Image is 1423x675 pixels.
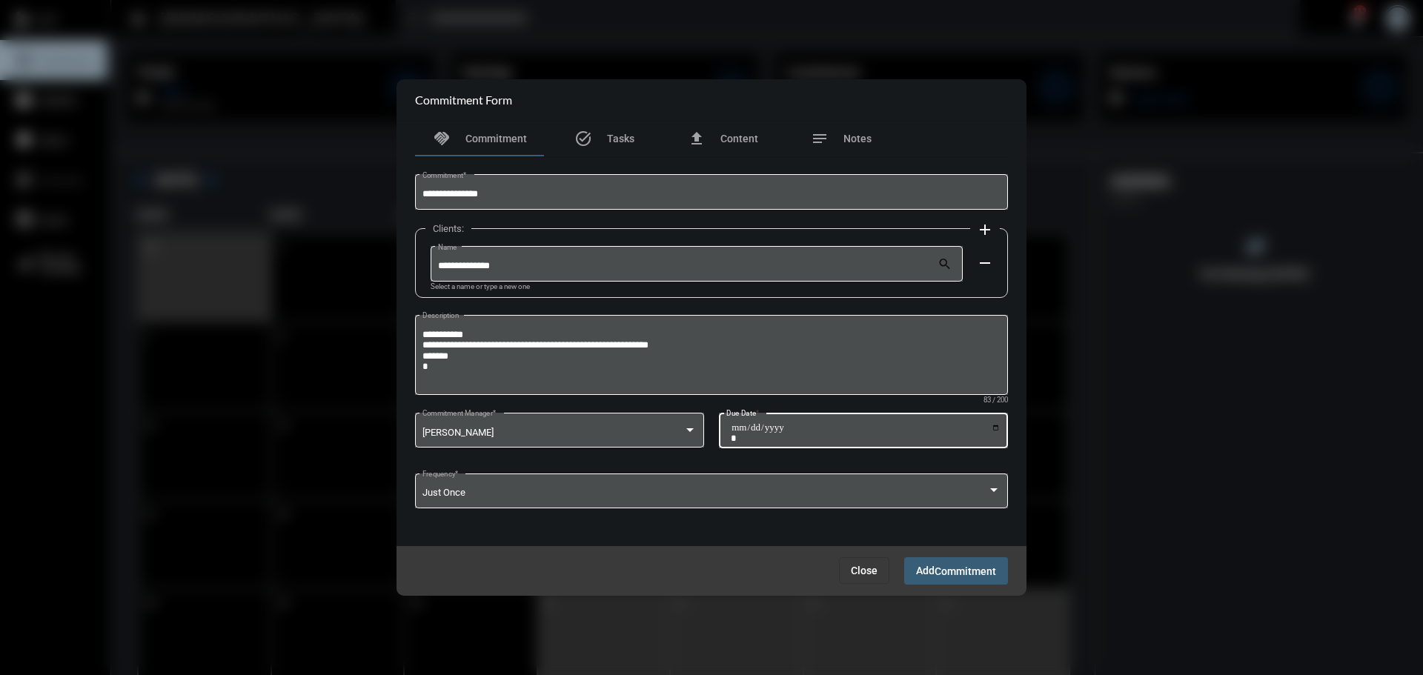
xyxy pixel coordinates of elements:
[811,130,829,147] mat-icon: notes
[938,256,955,274] mat-icon: search
[465,133,527,144] span: Commitment
[415,93,512,107] h2: Commitment Form
[976,221,994,239] mat-icon: add
[433,130,451,147] mat-icon: handshake
[688,130,706,147] mat-icon: file_upload
[607,133,634,144] span: Tasks
[843,133,872,144] span: Notes
[984,396,1008,405] mat-hint: 83 / 200
[935,565,996,577] span: Commitment
[839,557,889,584] button: Close
[976,254,994,272] mat-icon: remove
[431,283,530,291] mat-hint: Select a name or type a new one
[916,565,996,576] span: Add
[574,130,592,147] mat-icon: task_alt
[720,133,758,144] span: Content
[904,557,1008,585] button: AddCommitment
[422,427,494,438] span: [PERSON_NAME]
[422,487,465,498] span: Just Once
[851,565,878,576] span: Close
[425,223,471,234] label: Clients:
